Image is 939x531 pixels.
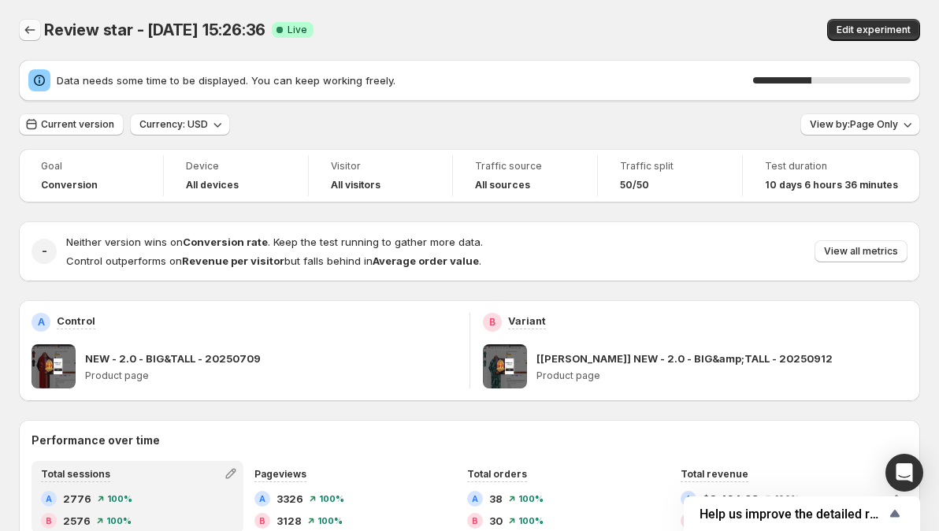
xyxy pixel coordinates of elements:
span: 10 days 6 hours 36 minutes [765,179,898,191]
span: 2776 [63,491,91,507]
span: Edit experiment [837,24,911,36]
div: Open Intercom Messenger [885,454,923,492]
a: VisitorAll visitors [331,158,431,193]
span: Test duration [765,160,898,173]
span: Current version [41,118,114,131]
a: Test duration10 days 6 hours 36 minutes [765,158,898,193]
h4: All visitors [331,179,380,191]
span: Review star - [DATE] 15:26:36 [44,20,265,39]
button: Back [19,19,41,41]
button: Current version [19,113,124,136]
span: View all metrics [824,245,898,258]
h2: B [46,516,52,525]
span: 100 % [518,494,544,503]
button: Show survey - Help us improve the detailed report for A/B campaigns [700,504,904,523]
strong: Conversion rate [183,236,268,248]
p: Variant [508,313,546,329]
span: Traffic split [620,160,720,173]
img: [Liam GemPages] NEW - 2.0 - BIG&amp;TALL - 20250912 [483,344,527,388]
p: Product page [536,369,908,382]
span: $2,494.68 [703,491,759,507]
h2: - [42,243,47,259]
strong: Revenue per visitor [182,254,284,267]
a: GoalConversion [41,158,141,193]
span: 100 % [518,516,544,525]
a: Traffic split50/50 [620,158,720,193]
button: Currency: USD [130,113,230,136]
h4: All devices [186,179,239,191]
p: Control [57,313,95,329]
span: Neither version wins on . Keep the test running to gather more data. [66,236,483,248]
span: 50/50 [620,179,649,191]
span: 100 % [774,494,800,503]
span: Pageviews [254,468,306,480]
span: Goal [41,160,141,173]
span: 30 [489,513,503,529]
span: Total sessions [41,468,110,480]
span: 100 % [106,516,132,525]
button: View by:Page Only [800,113,920,136]
span: 3326 [277,491,303,507]
p: Product page [85,369,457,382]
img: NEW - 2.0 - BIG&TALL - 20250709 [32,344,76,388]
span: Visitor [331,160,431,173]
span: Control outperforms on but falls behind in . [66,254,481,267]
h2: B [259,516,265,525]
h2: A [259,494,265,503]
a: Traffic sourceAll sources [475,158,575,193]
span: 100 % [317,516,343,525]
button: Edit experiment [827,19,920,41]
span: Total orders [467,468,527,480]
button: View all metrics [815,240,907,262]
span: Help us improve the detailed report for A/B campaigns [700,507,885,522]
h2: Performance over time [32,433,907,448]
span: 100 % [319,494,344,503]
h2: B [472,516,478,525]
h2: A [472,494,478,503]
h2: A [46,494,52,503]
span: Traffic source [475,160,575,173]
h2: B [489,316,495,329]
span: Live [288,24,307,36]
h2: A [685,494,692,503]
span: 38 [489,491,503,507]
h2: A [38,316,45,329]
span: Data needs some time to be displayed. You can keep working freely. [57,72,753,88]
p: NEW - 2.0 - BIG&TALL - 20250709 [85,351,261,366]
span: View by: Page Only [810,118,898,131]
span: 100 % [107,494,132,503]
span: Total revenue [681,468,748,480]
span: 2576 [63,513,91,529]
span: Currency: USD [139,118,208,131]
span: Device [186,160,286,173]
span: 3128 [277,513,302,529]
h4: All sources [475,179,530,191]
p: [[PERSON_NAME]] NEW - 2.0 - BIG&amp;TALL - 20250912 [536,351,833,366]
span: Conversion [41,179,98,191]
strong: Average order value [373,254,479,267]
a: DeviceAll devices [186,158,286,193]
